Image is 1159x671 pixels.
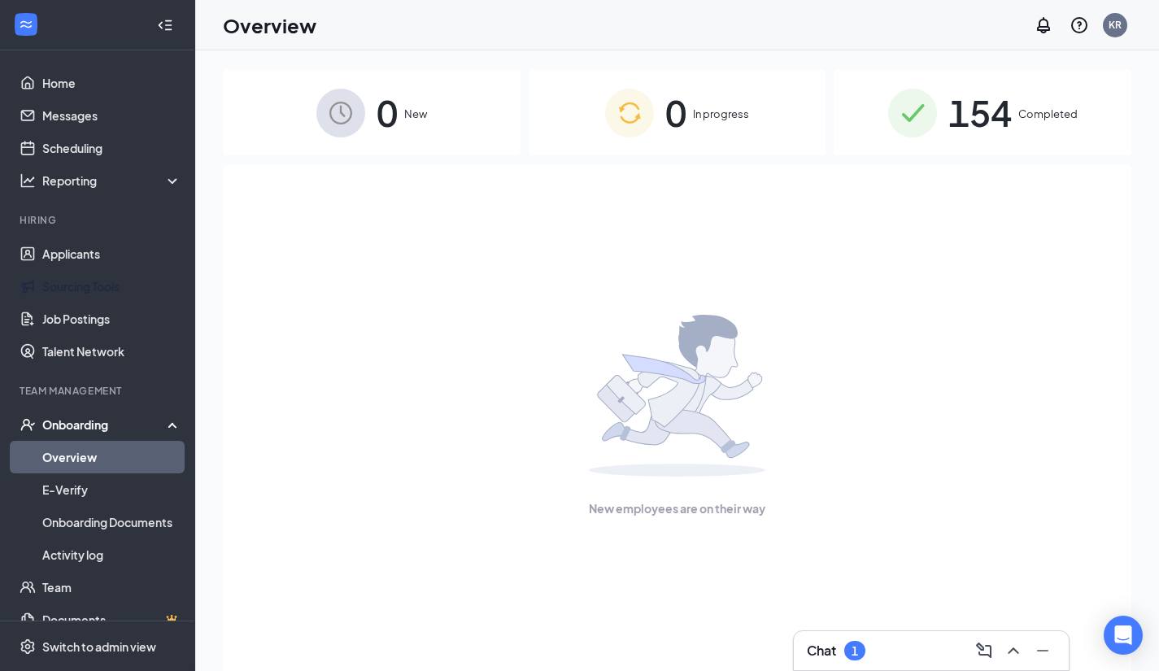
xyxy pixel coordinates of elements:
div: Team Management [20,384,178,398]
div: Reporting [42,172,182,189]
a: Activity log [42,538,181,571]
span: New [404,106,427,122]
h3: Chat [807,642,836,660]
svg: Analysis [20,172,36,189]
svg: Minimize [1033,641,1052,660]
svg: Collapse [157,17,173,33]
a: Messages [42,99,181,132]
a: Scheduling [42,132,181,164]
h1: Overview [223,11,316,39]
div: Open Intercom Messenger [1104,616,1143,655]
span: New employees are on their way [589,499,765,517]
div: KR [1109,18,1122,32]
a: Applicants [42,237,181,270]
svg: ComposeMessage [974,641,994,660]
a: Overview [42,441,181,473]
span: 154 [948,85,1012,141]
a: Sourcing Tools [42,270,181,303]
a: DocumentsCrown [42,603,181,636]
svg: Settings [20,638,36,655]
svg: QuestionInfo [1070,15,1089,35]
div: Switch to admin view [42,638,156,655]
button: Minimize [1030,638,1056,664]
button: ChevronUp [1000,638,1026,664]
span: Completed [1018,106,1078,122]
a: Talent Network [42,335,181,368]
a: Onboarding Documents [42,506,181,538]
span: 0 [665,85,686,141]
div: Onboarding [42,416,168,433]
a: Team [42,571,181,603]
svg: Notifications [1034,15,1053,35]
svg: ChevronUp [1004,641,1023,660]
a: Home [42,67,181,99]
div: 1 [852,644,858,658]
a: Job Postings [42,303,181,335]
a: E-Verify [42,473,181,506]
div: Hiring [20,213,178,227]
button: ComposeMessage [971,638,997,664]
svg: WorkstreamLogo [18,16,34,33]
span: In progress [693,106,749,122]
span: 0 [377,85,398,141]
svg: UserCheck [20,416,36,433]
